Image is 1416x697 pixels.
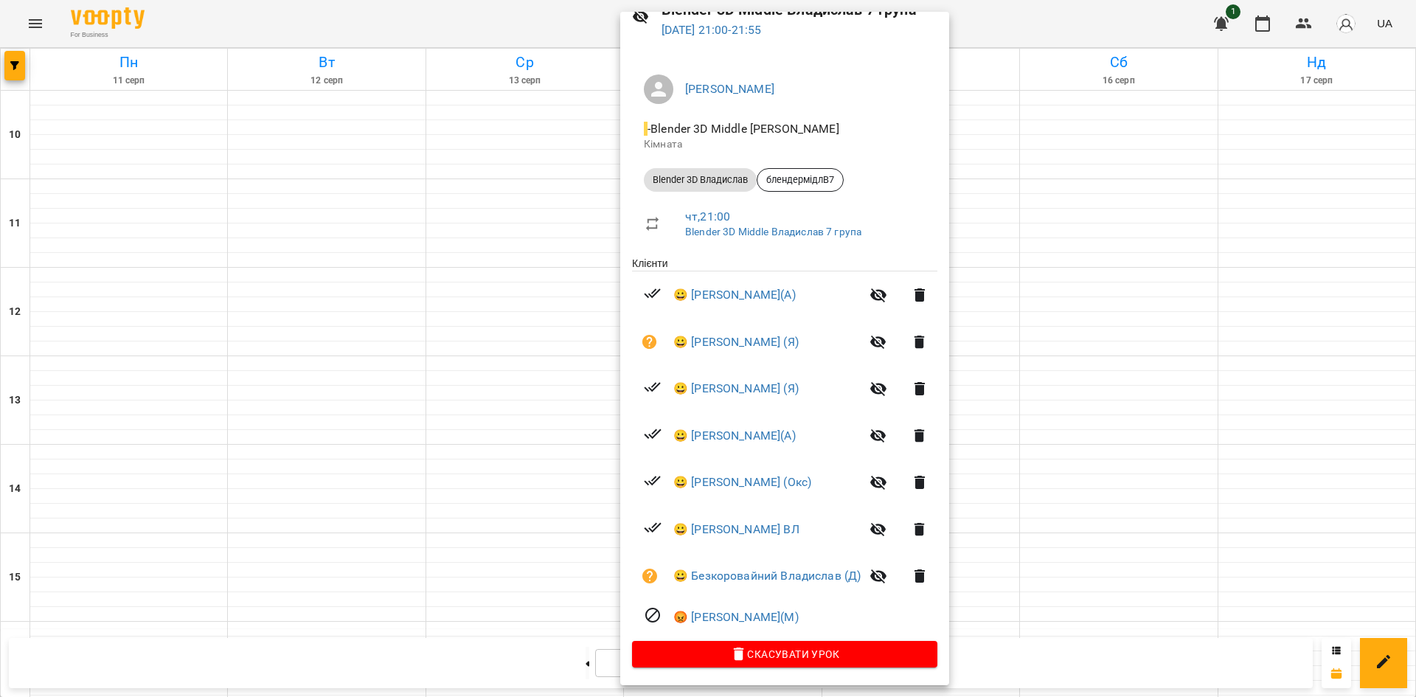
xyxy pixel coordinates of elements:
[673,427,796,445] a: 😀 [PERSON_NAME](А)
[644,378,662,396] svg: Візит сплачено
[644,425,662,443] svg: Візит сплачено
[644,173,757,187] span: Blender 3D Владислав
[662,23,762,37] a: [DATE] 21:00-21:55
[644,285,662,302] svg: Візит сплачено
[673,608,799,626] a: 😡 [PERSON_NAME](М)
[685,226,861,237] a: Blender 3D Middle Владислав 7 група
[673,333,799,351] a: 😀 [PERSON_NAME] (Я)
[757,168,844,192] div: блендермідлВ7
[644,519,662,536] svg: Візит сплачено
[632,558,667,594] button: Візит ще не сплачено. Додати оплату?
[644,122,842,136] span: - Blender 3D Middle [PERSON_NAME]
[644,137,926,152] p: Кімната
[673,521,799,538] a: 😀 [PERSON_NAME] ВЛ
[673,380,799,398] a: 😀 [PERSON_NAME] (Я)
[644,606,662,624] svg: Візит скасовано
[644,472,662,490] svg: Візит сплачено
[673,474,811,491] a: 😀 [PERSON_NAME] (Окс)
[644,645,926,663] span: Скасувати Урок
[632,641,937,667] button: Скасувати Урок
[685,82,774,96] a: [PERSON_NAME]
[673,567,861,585] a: 😀 Безкоровайний Владислав (Д)
[632,256,937,641] ul: Клієнти
[757,173,843,187] span: блендермідлВ7
[685,209,730,223] a: чт , 21:00
[673,286,796,304] a: 😀 [PERSON_NAME](А)
[632,325,667,360] button: Візит ще не сплачено. Додати оплату?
